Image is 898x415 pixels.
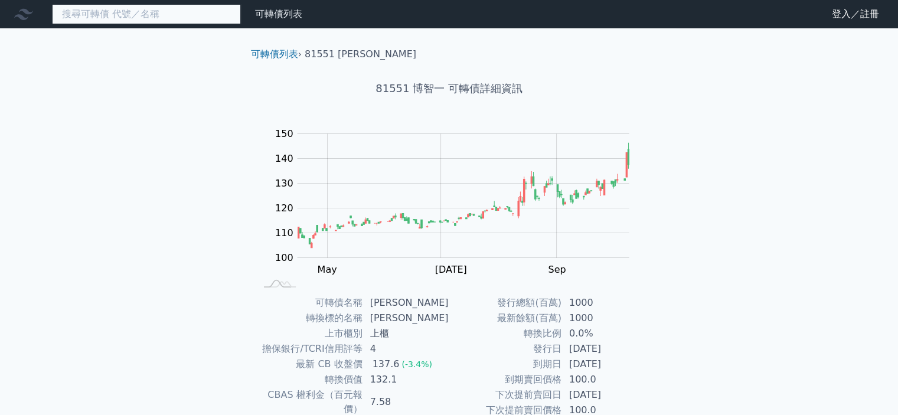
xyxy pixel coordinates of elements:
td: 100.0 [562,372,643,387]
tspan: 110 [275,227,293,238]
td: 轉換價值 [256,372,363,387]
span: (-3.4%) [401,360,432,369]
td: 發行日 [449,341,562,357]
td: 最新餘額(百萬) [449,311,562,326]
td: 擔保銀行/TCRI信用評等 [256,341,363,357]
td: 1000 [562,311,643,326]
input: 搜尋可轉債 代號／名稱 [52,4,241,24]
td: 132.1 [363,372,449,387]
a: 可轉債列表 [251,48,298,60]
tspan: Sep [548,264,566,275]
li: › [251,47,302,61]
g: Chart [269,128,646,275]
td: 轉換比例 [449,326,562,341]
td: 上市櫃別 [256,326,363,341]
td: 下次提前賣回日 [449,387,562,403]
tspan: 130 [275,178,293,189]
a: 可轉債列表 [255,8,302,19]
tspan: [DATE] [435,264,467,275]
td: 最新 CB 收盤價 [256,357,363,372]
tspan: 150 [275,128,293,139]
div: 137.6 [370,357,402,371]
td: [DATE] [562,341,643,357]
td: 可轉債名稱 [256,295,363,311]
td: [PERSON_NAME] [363,311,449,326]
td: [DATE] [562,357,643,372]
td: 0.0% [562,326,643,341]
td: [DATE] [562,387,643,403]
tspan: 140 [275,153,293,164]
td: [PERSON_NAME] [363,295,449,311]
td: 到期日 [449,357,562,372]
td: 到期賣回價格 [449,372,562,387]
td: 發行總額(百萬) [449,295,562,311]
h1: 81551 博智一 可轉債詳細資訊 [241,80,657,97]
tspan: 120 [275,202,293,214]
tspan: 100 [275,252,293,263]
td: 轉換標的名稱 [256,311,363,326]
tspan: May [317,264,337,275]
td: 1000 [562,295,643,311]
td: 上櫃 [363,326,449,341]
a: 登入／註冊 [822,5,889,24]
li: 81551 [PERSON_NAME] [305,47,416,61]
td: 4 [363,341,449,357]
